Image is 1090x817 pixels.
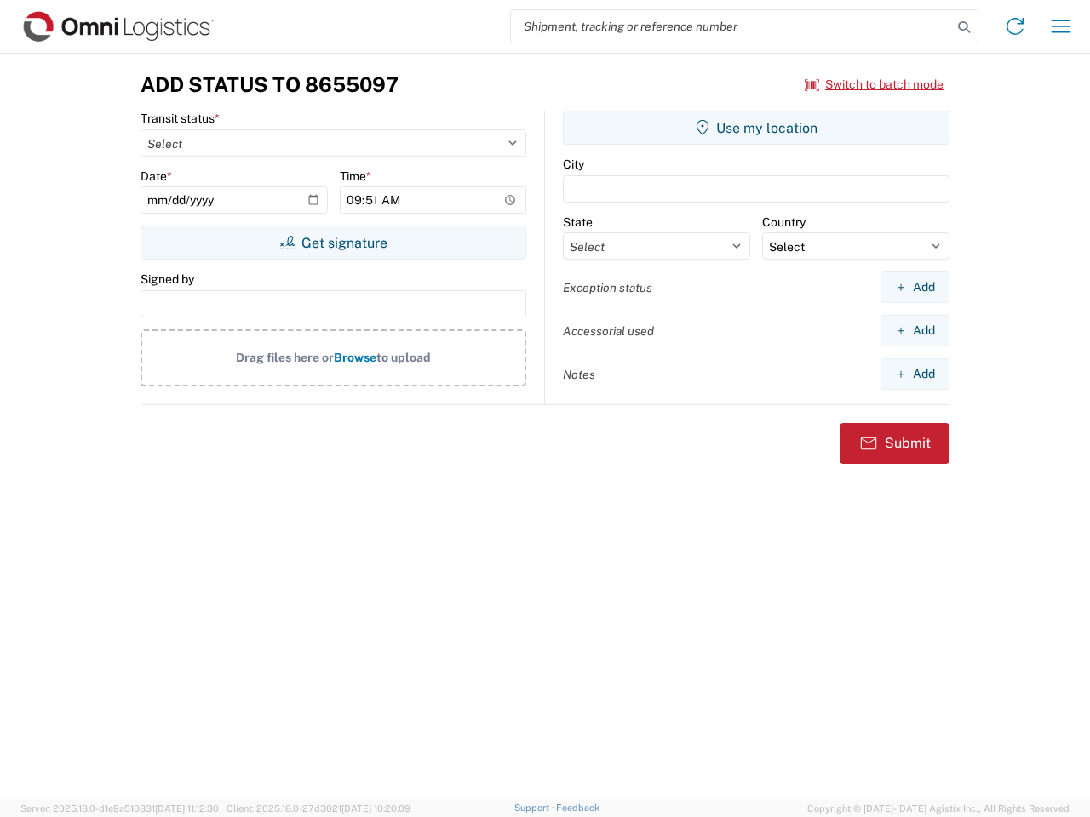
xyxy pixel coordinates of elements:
[881,315,949,346] button: Add
[563,214,593,230] label: State
[563,157,584,172] label: City
[141,271,194,287] label: Signed by
[141,72,399,97] h3: Add Status to 8655097
[141,226,526,260] button: Get signature
[807,801,1070,816] span: Copyright © [DATE]-[DATE] Agistix Inc., All Rights Reserved
[514,803,557,813] a: Support
[155,803,219,814] span: [DATE] 11:12:30
[840,423,949,464] button: Submit
[376,351,431,364] span: to upload
[563,280,652,295] label: Exception status
[881,358,949,390] button: Add
[341,803,410,814] span: [DATE] 10:20:09
[227,803,410,814] span: Client: 2025.18.0-27d3021
[236,351,334,364] span: Drag files here or
[340,169,371,184] label: Time
[563,111,949,145] button: Use my location
[141,111,220,126] label: Transit status
[762,214,806,230] label: Country
[805,71,944,99] button: Switch to batch mode
[556,803,599,813] a: Feedback
[334,351,376,364] span: Browse
[563,367,595,382] label: Notes
[141,169,172,184] label: Date
[563,323,654,339] label: Accessorial used
[20,803,219,814] span: Server: 2025.18.0-d1e9a510831
[881,271,949,303] button: Add
[511,10,952,43] input: Shipment, tracking or reference number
